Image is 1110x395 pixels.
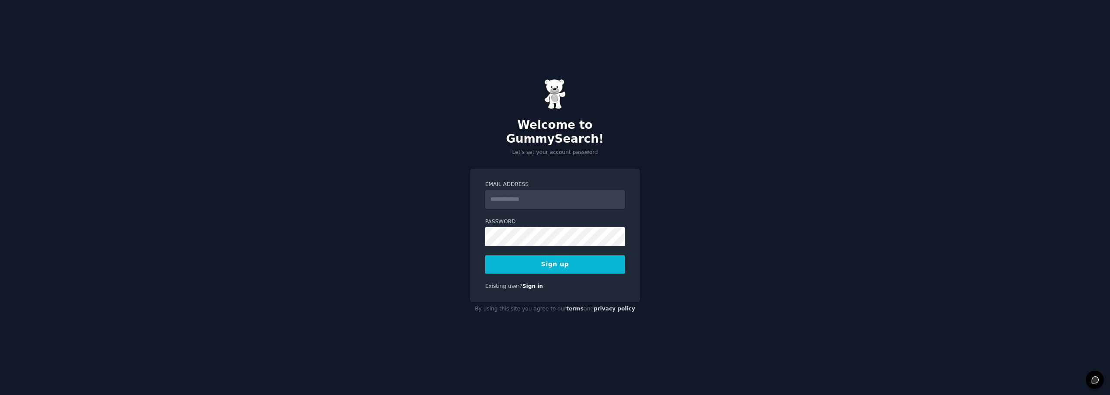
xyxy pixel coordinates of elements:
[544,79,566,109] img: Gummy Bear
[470,118,640,146] h2: Welcome to GummySearch!
[470,149,640,157] p: Let's set your account password
[566,306,584,312] a: terms
[485,255,625,274] button: Sign up
[485,218,625,226] label: Password
[485,181,625,189] label: Email Address
[522,283,543,289] a: Sign in
[470,302,640,316] div: By using this site you agree to our and
[485,283,522,289] span: Existing user?
[594,306,635,312] a: privacy policy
